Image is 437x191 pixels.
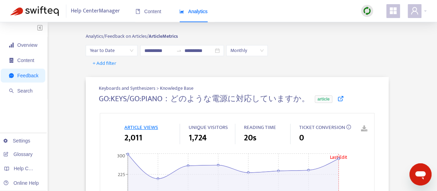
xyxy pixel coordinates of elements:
span: area-chart [179,9,184,14]
span: Help Centers [14,166,42,171]
span: 0 [299,132,304,144]
span: article [315,95,332,103]
tspan: Last Edit [330,153,347,161]
a: Settings [3,138,30,144]
a: Glossary [3,151,32,157]
span: swap-right [176,48,182,53]
span: search [9,88,14,93]
span: UNIQUE VISITORS [188,123,228,132]
strong: Article Metrics [149,32,178,40]
img: sync.dc5367851b00ba804db3.png [363,7,371,15]
span: Knowledge Base [160,85,193,92]
a: Online Help [3,180,39,186]
h4: GO:KEYS/GO:PIANO：どのような電源に対応していますか。 [99,94,310,104]
span: TICKET CONVERSION [299,123,345,132]
span: Analytics/ Feedback on Articles/ [86,32,149,40]
span: Search [17,88,32,94]
span: Overview [17,42,37,48]
span: container [9,58,14,63]
span: Content [17,58,34,63]
span: Keyboards and Synthesizers [99,84,156,92]
button: + Add filter [87,58,122,69]
span: > [156,84,160,92]
tspan: 300 [117,152,125,160]
span: appstore [389,7,397,15]
span: message [9,73,14,78]
span: ARTICLE VIEWS [124,123,158,132]
span: Monthly [230,45,264,56]
tspan: 225 [118,171,125,179]
span: Content [135,9,161,14]
iframe: メッセージングウィンドウの起動ボタン、進行中の会話 [409,163,431,185]
span: Analytics [179,9,208,14]
span: Year to Date [90,45,133,56]
span: 20s [244,132,256,144]
span: book [135,9,140,14]
span: 2,011 [124,132,142,144]
span: to [176,48,182,53]
img: Swifteq [10,6,59,16]
span: Feedback [17,73,38,78]
span: 1,724 [188,132,206,144]
span: READING TIME [244,123,276,132]
span: + Add filter [93,59,116,68]
span: Help Center Manager [71,5,120,18]
span: user [410,7,419,15]
span: signal [9,43,14,47]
